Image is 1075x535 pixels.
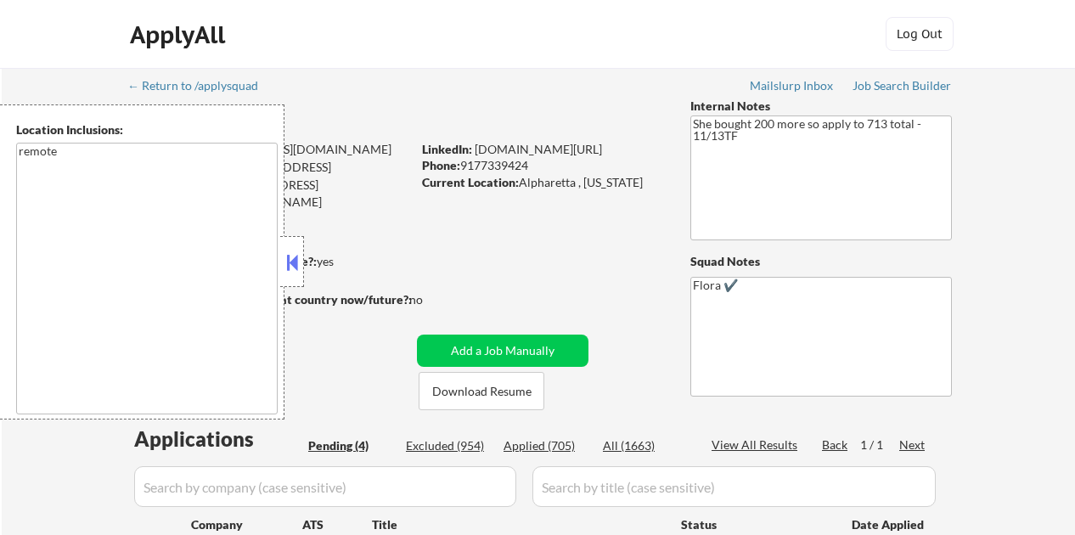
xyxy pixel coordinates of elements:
div: ATS [302,516,372,533]
button: Log Out [886,17,954,51]
div: 9177339424 [422,157,662,174]
div: All (1663) [603,437,688,454]
div: Mailslurp Inbox [750,80,835,92]
div: Applied (705) [504,437,588,454]
div: Excluded (954) [406,437,491,454]
button: Add a Job Manually [417,335,588,367]
div: Pending (4) [308,437,393,454]
div: Next [899,436,926,453]
div: Job Search Builder [853,80,952,92]
div: Company [191,516,302,533]
div: View All Results [712,436,802,453]
strong: Phone: [422,158,460,172]
div: Date Applied [852,516,926,533]
div: Title [372,516,665,533]
div: Back [822,436,849,453]
div: 1 / 1 [860,436,899,453]
strong: LinkedIn: [422,142,472,156]
a: [DOMAIN_NAME][URL] [475,142,602,156]
div: Applications [134,429,302,449]
input: Search by title (case sensitive) [532,466,936,507]
div: Internal Notes [690,98,952,115]
div: ← Return to /applysquad [127,80,274,92]
div: ApplyAll [130,20,230,49]
a: Mailslurp Inbox [750,79,835,96]
input: Search by company (case sensitive) [134,466,516,507]
div: Squad Notes [690,253,952,270]
div: Location Inclusions: [16,121,278,138]
div: Alpharetta , [US_STATE] [422,174,662,191]
a: ← Return to /applysquad [127,79,274,96]
strong: Current Location: [422,175,519,189]
a: Job Search Builder [853,79,952,96]
div: no [409,291,458,308]
button: Download Resume [419,372,544,410]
